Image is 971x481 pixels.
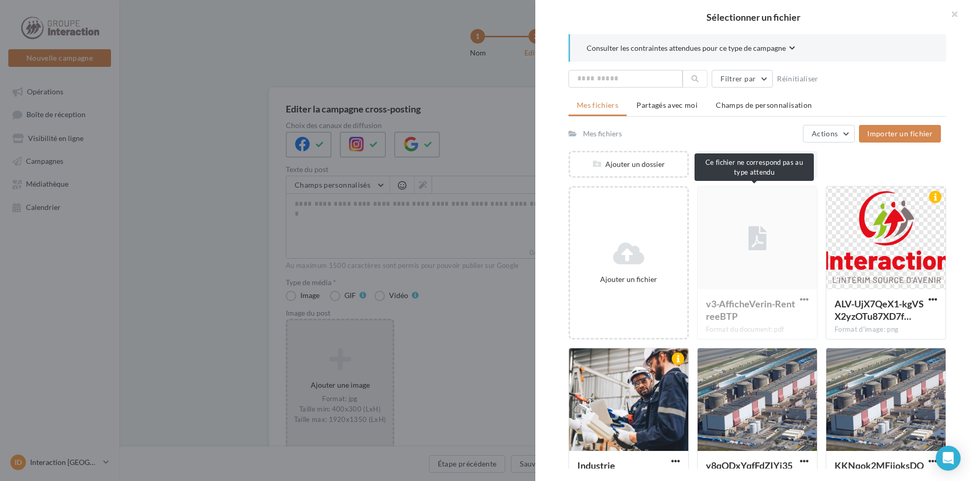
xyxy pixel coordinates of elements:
[716,101,812,109] span: Champs de personnalisation
[695,153,814,181] div: Ce fichier ne correspond pas au type attendu
[570,159,687,169] div: Ajouter un dossier
[803,125,855,143] button: Actions
[712,70,773,88] button: Filtrer par
[577,460,615,471] span: Industrie
[835,325,937,334] div: Format d'image: png
[583,129,622,139] div: Mes fichiers
[574,274,683,285] div: Ajouter un fichier
[773,73,823,85] button: Réinitialiser
[587,43,786,53] span: Consulter les contraintes attendues pour ce type de campagne
[835,298,924,322] span: ALV-UjX7QeX1-kgVSX2yzOTu87XD7fZfcLqxCAwB5nXMhzkiRs0uiFs
[812,129,838,138] span: Actions
[577,101,618,109] span: Mes fichiers
[867,129,933,138] span: Importer un fichier
[636,101,698,109] span: Partagés avec moi
[936,446,961,471] div: Open Intercom Messenger
[859,125,941,143] button: Importer un fichier
[552,12,954,22] h2: Sélectionner un fichier
[587,43,795,55] button: Consulter les contraintes attendues pour ce type de campagne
